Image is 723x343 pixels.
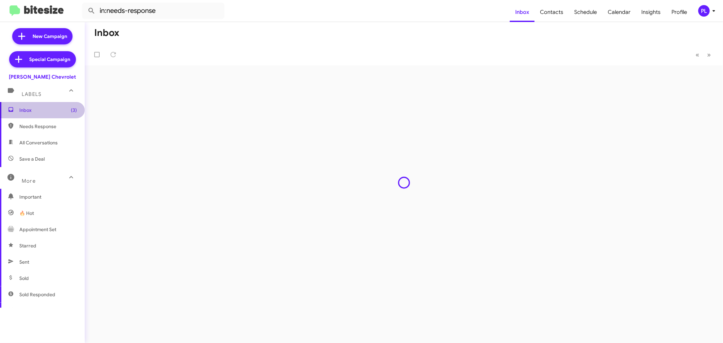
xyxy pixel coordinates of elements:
span: Important [19,194,77,200]
button: Previous [691,48,703,62]
nav: Page navigation example [692,48,715,62]
button: PL [692,5,716,17]
span: Appointment Set [19,226,56,233]
span: « [696,51,699,59]
a: Schedule [569,2,602,22]
span: Sent [19,259,29,265]
span: Save a Deal [19,156,45,162]
a: Profile [666,2,692,22]
button: Next [703,48,715,62]
h1: Inbox [94,27,119,38]
span: More [22,178,36,184]
div: [PERSON_NAME] Chevrolet [9,74,76,80]
span: 🔥 Hot [19,210,34,217]
a: Contacts [535,2,569,22]
span: Sold Responded [19,291,55,298]
span: » [707,51,711,59]
span: New Campaign [33,33,67,40]
a: Calendar [602,2,636,22]
a: Special Campaign [9,51,76,67]
a: New Campaign [12,28,73,44]
span: All Conversations [19,139,58,146]
span: (3) [71,107,77,114]
span: Special Campaign [29,56,71,63]
span: Starred [19,242,36,249]
span: Labels [22,91,41,97]
span: Needs Response [19,123,77,130]
div: PL [698,5,710,17]
a: Inbox [510,2,535,22]
span: Sold [19,275,29,282]
span: Historic [19,307,36,314]
input: Search [82,3,224,19]
a: Insights [636,2,666,22]
span: Inbox [19,107,77,114]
